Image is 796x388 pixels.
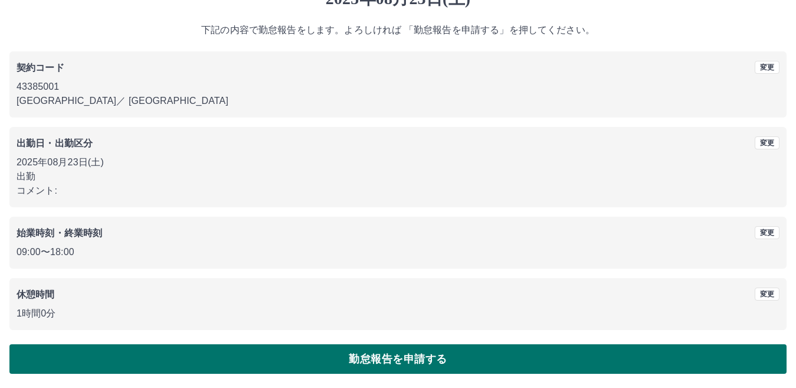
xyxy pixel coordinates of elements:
[17,289,55,299] b: 休憩時間
[755,288,779,301] button: 変更
[9,344,787,374] button: 勤怠報告を申請する
[755,226,779,239] button: 変更
[17,94,779,108] p: [GEOGRAPHIC_DATA] ／ [GEOGRAPHIC_DATA]
[17,184,779,198] p: コメント:
[17,228,102,238] b: 始業時刻・終業時刻
[17,155,779,169] p: 2025年08月23日(土)
[755,61,779,74] button: 変更
[17,80,779,94] p: 43385001
[17,138,93,148] b: 出勤日・出勤区分
[17,245,779,259] p: 09:00 〜 18:00
[17,169,779,184] p: 出勤
[17,307,779,321] p: 1時間0分
[17,63,64,73] b: 契約コード
[755,136,779,149] button: 変更
[9,23,787,37] p: 下記の内容で勤怠報告をします。よろしければ 「勤怠報告を申請する」を押してください。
